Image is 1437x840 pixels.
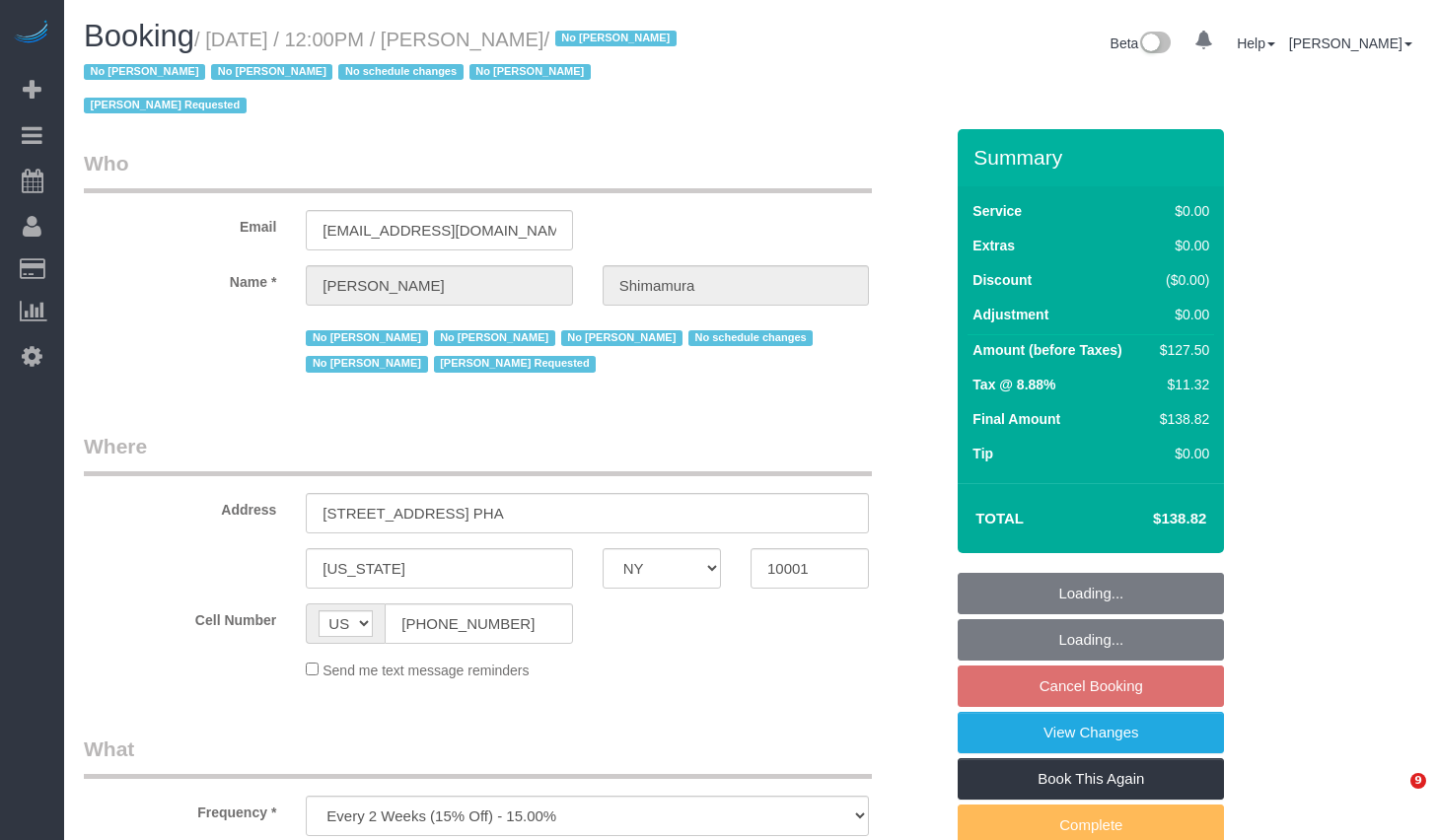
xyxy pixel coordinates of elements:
[1152,375,1209,394] div: $11.32
[1111,35,1172,51] a: Beta
[69,265,291,292] label: Name *
[84,29,683,117] span: /
[211,64,332,80] span: No [PERSON_NAME]
[1289,35,1412,51] a: [PERSON_NAME]
[84,19,194,53] span: Booking
[972,409,1060,429] label: Final Amount
[434,330,555,346] span: No [PERSON_NAME]
[1138,32,1171,57] img: New interface
[306,265,572,306] input: First Name
[975,510,1024,526] strong: Total
[69,796,291,822] label: Frequency *
[1152,409,1209,429] div: $138.82
[1152,236,1209,255] div: $0.00
[972,340,1121,360] label: Amount (before Taxes)
[561,330,683,346] span: No [PERSON_NAME]
[12,20,51,47] img: Automaid Logo
[84,29,683,117] small: / [DATE] / 12:00PM / [PERSON_NAME]
[84,98,247,113] span: [PERSON_NAME] Requested
[958,758,1224,800] a: Book This Again
[1237,35,1275,51] a: Help
[306,330,427,346] span: No [PERSON_NAME]
[1152,305,1209,324] div: $0.00
[1370,773,1417,820] iframe: Intercom live chat
[84,64,205,80] span: No [PERSON_NAME]
[751,548,869,589] input: Zip Code
[84,149,872,193] legend: Who
[1152,340,1209,360] div: $127.50
[69,493,291,520] label: Address
[1152,444,1209,463] div: $0.00
[306,548,572,589] input: City
[973,146,1214,169] h3: Summary
[434,356,597,372] span: [PERSON_NAME] Requested
[972,236,1015,255] label: Extras
[555,31,677,46] span: No [PERSON_NAME]
[306,210,572,250] input: Email
[469,64,591,80] span: No [PERSON_NAME]
[972,305,1048,324] label: Adjustment
[385,603,572,644] input: Cell Number
[958,712,1224,753] a: View Changes
[1410,773,1426,789] span: 9
[1094,511,1206,527] h4: $138.82
[972,201,1022,221] label: Service
[972,375,1055,394] label: Tax @ 8.88%
[1152,201,1209,221] div: $0.00
[603,265,869,306] input: Last Name
[84,432,872,476] legend: Where
[972,444,993,463] label: Tip
[323,663,529,678] span: Send me text message reminders
[84,735,872,779] legend: What
[688,330,813,346] span: No schedule changes
[338,64,463,80] span: No schedule changes
[69,210,291,237] label: Email
[306,356,427,372] span: No [PERSON_NAME]
[972,270,1032,290] label: Discount
[1152,270,1209,290] div: ($0.00)
[69,603,291,630] label: Cell Number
